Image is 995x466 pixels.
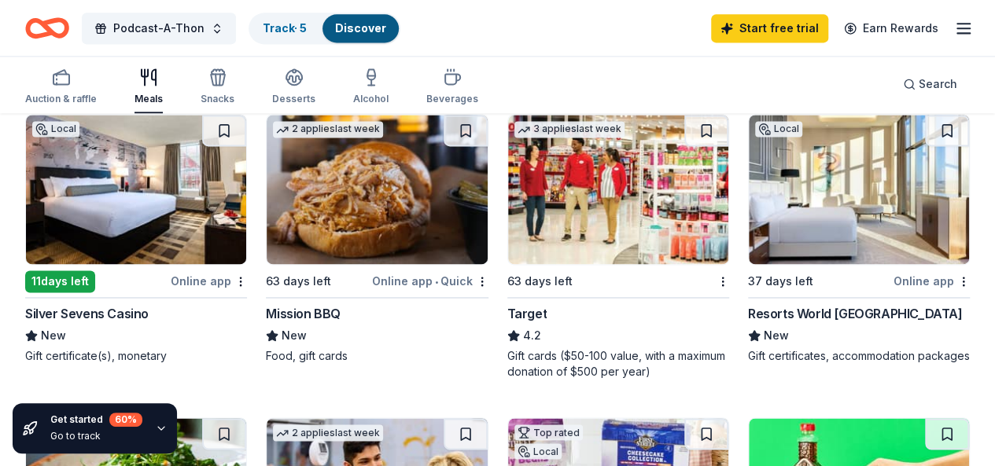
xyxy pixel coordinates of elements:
button: Podcast-A-Thon [82,13,236,44]
a: Discover [335,21,386,35]
span: Search [919,75,957,94]
div: Online app [894,271,970,291]
div: Local [755,121,802,137]
a: Home [25,9,69,46]
div: 2 applies last week [273,424,383,441]
span: New [282,326,307,345]
div: Gift certificates, accommodation packages [748,348,970,364]
div: 63 days left [266,272,331,291]
div: Snacks [201,93,234,105]
div: Gift certificate(s), monetary [25,348,247,364]
div: Silver Sevens Casino [25,304,149,323]
div: Gift cards ($50-100 value, with a maximum donation of $500 per year) [507,348,729,380]
span: 4.2 [523,326,541,345]
button: Search [890,68,970,100]
div: Meals [135,93,163,105]
div: Go to track [50,430,142,442]
div: Alcohol [353,93,389,105]
a: Earn Rewards [835,14,948,42]
button: Alcohol [353,61,389,113]
span: • [435,275,438,288]
div: 37 days left [748,272,813,291]
div: Local [514,443,562,459]
div: 60 % [109,413,142,427]
span: New [764,326,789,345]
div: Online app Quick [372,271,488,291]
div: Resorts World [GEOGRAPHIC_DATA] [748,304,963,323]
div: 2 applies last week [273,121,383,138]
div: Auction & raffle [25,93,97,105]
div: Beverages [426,93,478,105]
div: Target [507,304,547,323]
div: Desserts [272,93,315,105]
button: Meals [135,61,163,113]
img: Image for Mission BBQ [267,115,487,264]
button: Auction & raffle [25,61,97,113]
div: Get started [50,413,142,427]
button: Beverages [426,61,478,113]
span: New [41,326,66,345]
img: Image for Resorts World Las Vegas [749,115,969,264]
a: Track· 5 [263,21,307,35]
button: Snacks [201,61,234,113]
div: 3 applies last week [514,121,625,138]
div: Food, gift cards [266,348,488,364]
img: Image for Silver Sevens Casino [26,115,246,264]
div: Top rated [514,424,583,440]
div: Local [32,121,79,137]
a: Image for Target3 applieslast week63 days leftTarget4.2Gift cards ($50-100 value, with a maximum ... [507,114,729,380]
div: Mission BBQ [266,304,341,323]
div: 63 days left [507,272,573,291]
div: Online app [171,271,247,291]
span: Podcast-A-Thon [113,19,205,38]
img: Image for Target [508,115,728,264]
a: Image for Resorts World Las VegasLocal37 days leftOnline appResorts World [GEOGRAPHIC_DATA]NewGif... [748,114,970,364]
div: 11 days left [25,270,95,292]
button: Track· 5Discover [249,13,400,44]
a: Image for Mission BBQ2 applieslast week63 days leftOnline app•QuickMission BBQNewFood, gift cards [266,114,488,364]
button: Desserts [272,61,315,113]
a: Start free trial [711,14,828,42]
a: Image for Silver Sevens CasinoLocal11days leftOnline appSilver Sevens CasinoNewGift certificate(s... [25,114,247,364]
